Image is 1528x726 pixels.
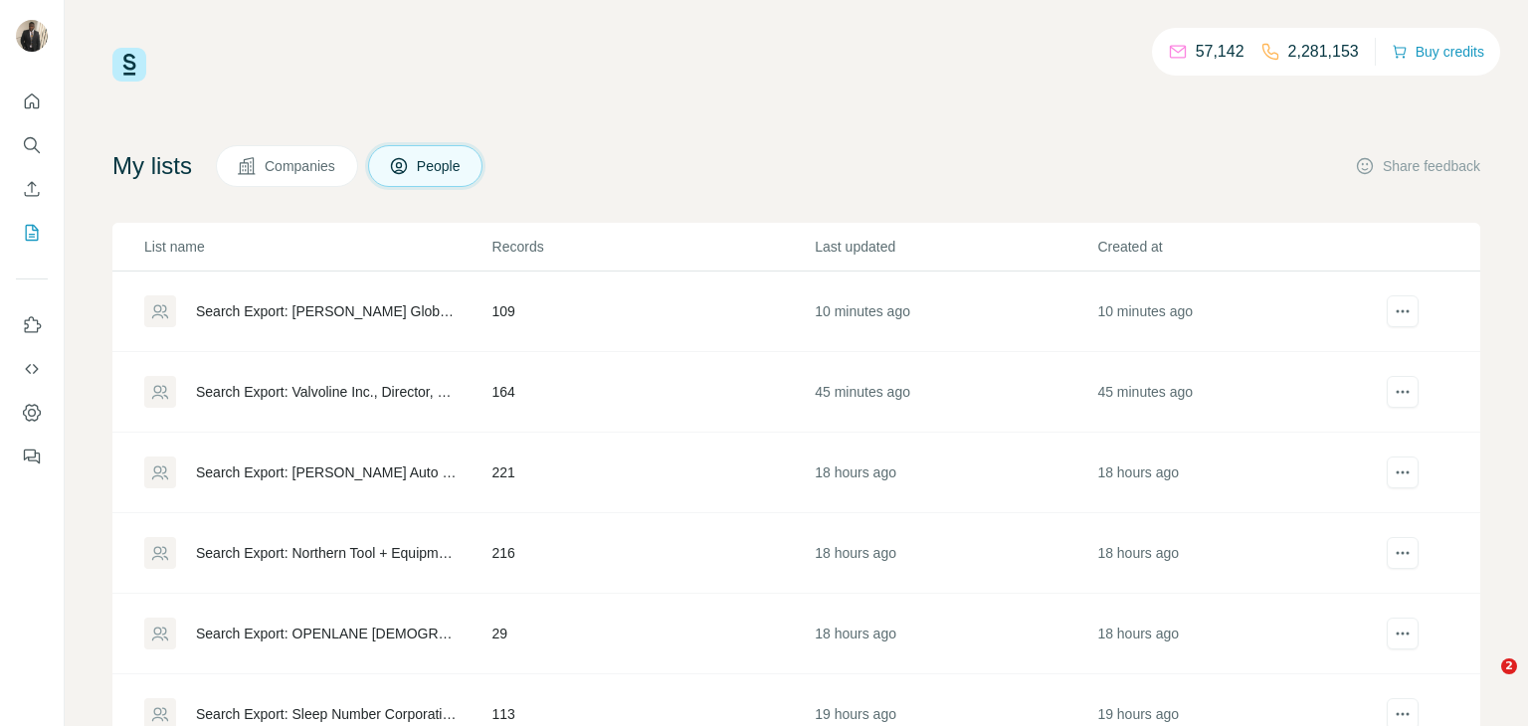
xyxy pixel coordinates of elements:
[1501,658,1517,674] span: 2
[112,150,192,182] h4: My lists
[196,382,459,402] div: Search Export: Valvoline Inc., Director, Vice President, CXO, Strategic, Owner / Partner, [GEOGRA...
[1288,40,1359,64] p: 2,281,153
[196,624,459,643] div: Search Export: OPENLANE [DEMOGRAPHIC_DATA], Director, Vice President, CXO, Experienced Manager, S...
[16,20,48,52] img: Avatar
[1196,40,1244,64] p: 57,142
[1460,658,1508,706] iframe: Intercom live chat
[265,156,337,176] span: Companies
[492,237,814,257] p: Records
[16,307,48,343] button: Use Surfe on LinkedIn
[491,352,815,433] td: 164
[16,351,48,387] button: Use Surfe API
[16,84,48,119] button: Quick start
[491,513,815,594] td: 216
[1387,295,1419,327] button: actions
[491,433,815,513] td: 221
[814,272,1096,352] td: 10 minutes ago
[1096,594,1379,674] td: 18 hours ago
[417,156,463,176] span: People
[196,462,459,482] div: Search Export: [PERSON_NAME] Auto Parts, Director, Vice President, CXO - [DATE] 22:06
[144,237,490,257] p: List name
[16,395,48,431] button: Dashboard
[1392,38,1484,66] button: Buy credits
[1096,272,1379,352] td: 10 minutes ago
[1355,156,1480,176] button: Share feedback
[1130,455,1528,716] iframe: Intercom notifications message
[112,48,146,82] img: Surfe Logo
[814,513,1096,594] td: 18 hours ago
[196,301,459,321] div: Search Export: [PERSON_NAME] Global Retail, Director, Vice President, CXO, Experienced Manager, S...
[196,543,459,563] div: Search Export: Northern Tool + Equipment, Director, Vice President, CXO, Strategic, Experienced M...
[491,594,815,674] td: 29
[814,352,1096,433] td: 45 minutes ago
[1387,376,1419,408] button: actions
[16,171,48,207] button: Enrich CSV
[16,127,48,163] button: Search
[16,215,48,251] button: My lists
[814,433,1096,513] td: 18 hours ago
[16,439,48,474] button: Feedback
[814,594,1096,674] td: 18 hours ago
[1096,352,1379,433] td: 45 minutes ago
[1097,237,1378,257] p: Created at
[1096,433,1379,513] td: 18 hours ago
[196,704,459,724] div: Search Export: Sleep Number Corporation, Director, Vice President, CXO, Strategic - [DATE] 21:10
[815,237,1095,257] p: Last updated
[1096,513,1379,594] td: 18 hours ago
[491,272,815,352] td: 109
